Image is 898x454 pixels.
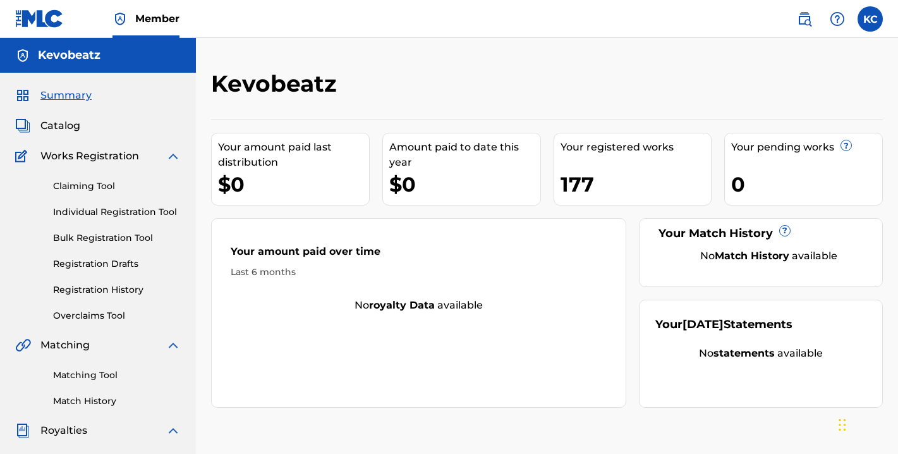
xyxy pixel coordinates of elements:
[166,423,181,438] img: expand
[15,88,30,103] img: Summary
[731,140,882,155] div: Your pending works
[53,231,181,245] a: Bulk Registration Tool
[713,347,775,359] strong: statements
[561,170,712,199] div: 177
[715,250,789,262] strong: Match History
[797,11,812,27] img: search
[15,118,30,133] img: Catalog
[40,88,92,103] span: Summary
[218,140,369,170] div: Your amount paid last distribution
[212,298,626,313] div: No available
[839,406,846,444] div: Drag
[655,225,866,242] div: Your Match History
[40,149,139,164] span: Works Registration
[218,170,369,199] div: $0
[135,11,179,26] span: Member
[15,88,92,103] a: SummarySummary
[53,257,181,271] a: Registration Drafts
[830,11,845,27] img: help
[561,140,712,155] div: Your registered works
[863,276,898,384] iframe: Resource Center
[15,9,64,28] img: MLC Logo
[15,149,32,164] img: Works Registration
[38,48,100,63] h5: Kevobeatz
[40,118,80,133] span: Catalog
[53,283,181,297] a: Registration History
[683,317,724,331] span: [DATE]
[211,70,343,98] h2: Kevobeatz
[15,423,30,438] img: Royalties
[15,118,80,133] a: CatalogCatalog
[15,48,30,63] img: Accounts
[40,338,90,353] span: Matching
[112,11,128,27] img: Top Rightsholder
[655,346,866,361] div: No available
[655,316,792,333] div: Your Statements
[369,299,435,311] strong: royalty data
[53,180,181,193] a: Claiming Tool
[780,226,790,236] span: ?
[231,244,607,266] div: Your amount paid over time
[231,266,607,279] div: Last 6 months
[40,423,87,438] span: Royalties
[825,6,850,32] div: Help
[835,393,898,454] iframe: Chat Widget
[389,140,540,170] div: Amount paid to date this year
[731,170,882,199] div: 0
[53,206,181,219] a: Individual Registration Tool
[166,149,181,164] img: expand
[389,170,540,199] div: $0
[53,309,181,322] a: Overclaims Tool
[166,338,181,353] img: expand
[858,6,883,32] div: User Menu
[15,338,31,353] img: Matching
[671,248,866,264] div: No available
[53,395,181,408] a: Match History
[841,140,851,150] span: ?
[53,369,181,382] a: Matching Tool
[792,6,817,32] a: Public Search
